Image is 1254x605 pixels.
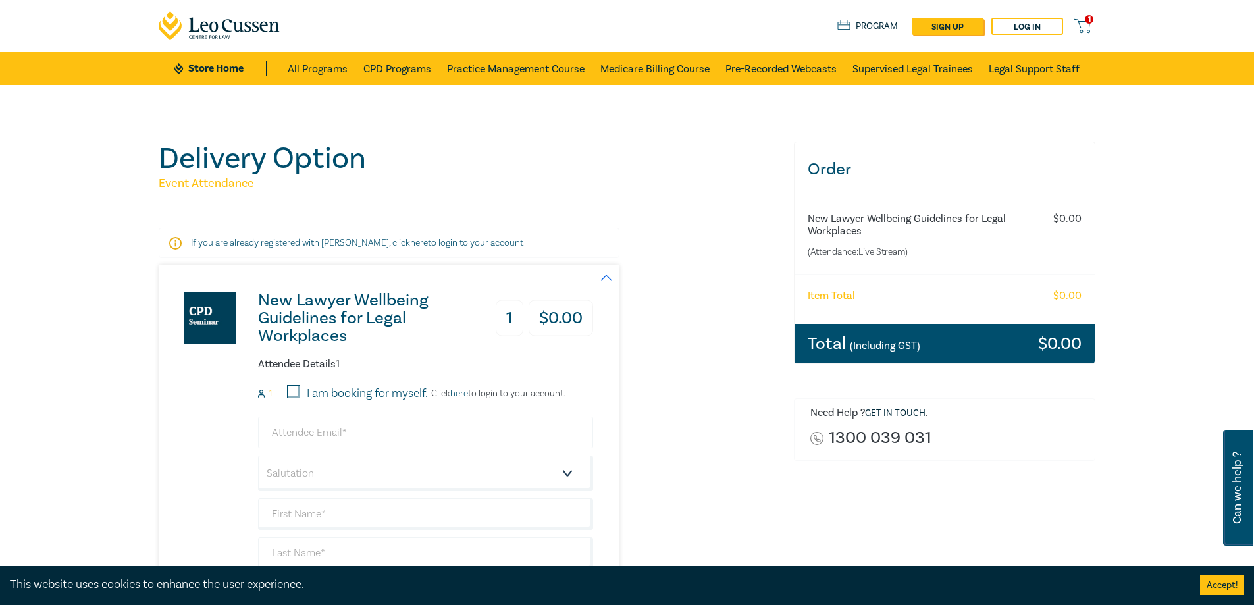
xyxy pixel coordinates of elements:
a: 1300 039 031 [829,429,931,447]
a: Legal Support Staff [989,52,1080,85]
span: 1 [1085,15,1093,24]
h6: $ 0.00 [1053,213,1082,225]
h3: $ 0.00 [529,300,593,336]
a: Medicare Billing Course [600,52,710,85]
a: Store Home [174,61,266,76]
h6: Attendee Details 1 [258,358,593,371]
a: Supervised Legal Trainees [852,52,973,85]
input: First Name* [258,498,593,530]
a: here [410,237,428,249]
h3: Order [795,142,1095,197]
h3: Total [808,335,920,352]
h6: Item Total [808,290,855,302]
input: Last Name* [258,537,593,569]
a: here [450,388,468,400]
a: Practice Management Course [447,52,585,85]
h3: New Lawyer Wellbeing Guidelines for Legal Workplaces [258,292,475,345]
label: I am booking for myself. [307,385,428,402]
button: Accept cookies [1200,575,1244,595]
h6: New Lawyer Wellbeing Guidelines for Legal Workplaces [808,213,1030,238]
h6: Need Help ? . [810,407,1085,420]
p: If you are already registered with [PERSON_NAME], click to login to your account [191,236,587,250]
img: New Lawyer Wellbeing Guidelines for Legal Workplaces [184,292,236,344]
a: Log in [991,18,1063,35]
h3: $ 0.00 [1038,335,1082,352]
a: CPD Programs [363,52,431,85]
input: Attendee Email* [258,417,593,448]
h5: Event Attendance [159,176,778,192]
a: Program [837,19,899,34]
small: 1 [269,389,272,398]
a: All Programs [288,52,348,85]
h6: $ 0.00 [1053,290,1082,302]
h3: 1 [496,300,523,336]
a: sign up [912,18,983,35]
span: Can we help ? [1231,438,1243,538]
small: (Attendance: Live Stream ) [808,246,1030,259]
h1: Delivery Option [159,142,778,176]
p: Click to login to your account. [428,388,565,399]
a: Pre-Recorded Webcasts [725,52,837,85]
a: Get in touch [865,408,926,419]
div: This website uses cookies to enhance the user experience. [10,576,1180,593]
small: (Including GST) [850,339,920,352]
